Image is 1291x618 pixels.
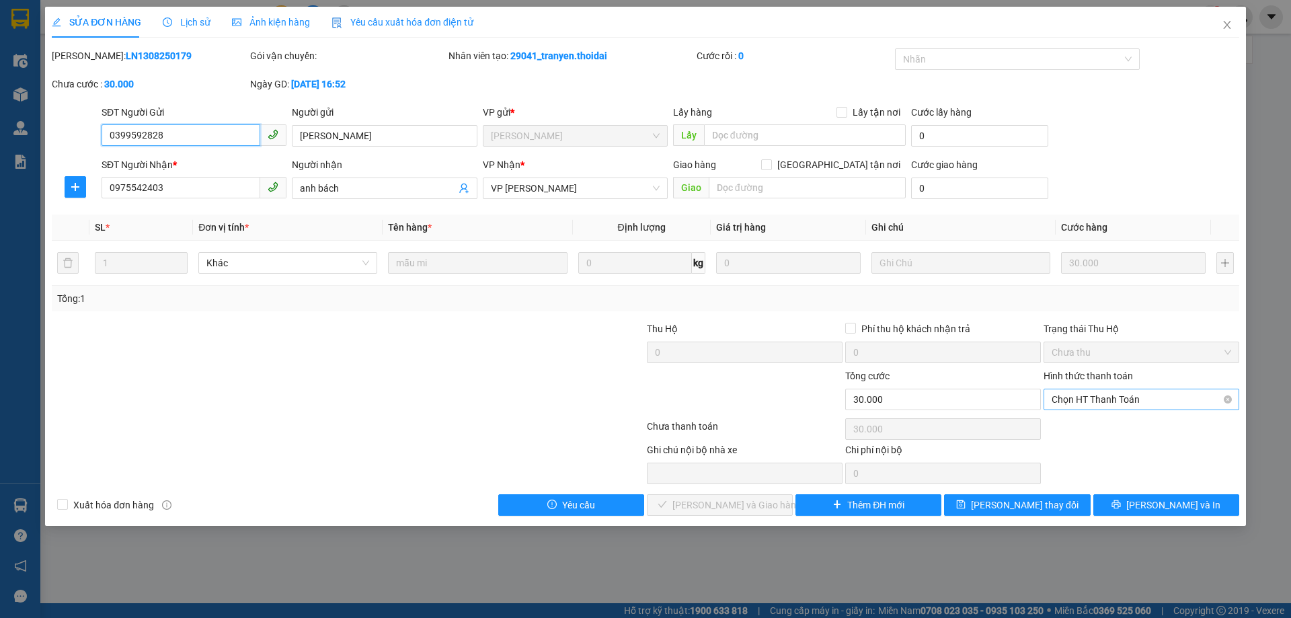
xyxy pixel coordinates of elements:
[704,124,906,146] input: Dọc đường
[832,500,842,510] span: plus
[9,58,125,106] span: Chuyển phát nhanh: [GEOGRAPHIC_DATA] - [GEOGRAPHIC_DATA]
[795,494,941,516] button: plusThêm ĐH mới
[562,498,595,512] span: Yêu cầu
[1224,395,1232,403] span: close-circle
[944,494,1090,516] button: save[PERSON_NAME] thay đổi
[1061,222,1107,233] span: Cước hàng
[1093,494,1239,516] button: printer[PERSON_NAME] và In
[647,494,793,516] button: check[PERSON_NAME] và Giao hàng
[1061,252,1206,274] input: 0
[291,79,346,89] b: [DATE] 16:52
[491,126,660,146] span: Lý Nhân
[57,252,79,274] button: delete
[647,323,678,334] span: Thu Hộ
[1208,7,1246,44] button: Close
[847,498,904,512] span: Thêm ĐH mới
[198,222,249,233] span: Đơn vị tính
[52,77,247,91] div: Chưa cước :
[388,222,432,233] span: Tên hàng
[448,48,694,63] div: Nhân viên tạo:
[1052,389,1231,410] span: Chọn HT Thanh Toán
[709,177,906,198] input: Dọc đường
[68,498,159,512] span: Xuất hóa đơn hàng
[1111,500,1121,510] span: printer
[65,182,85,192] span: plus
[510,50,607,61] b: 29041_tranyen.thoidai
[673,124,704,146] span: Lấy
[104,79,134,89] b: 30.000
[126,90,229,104] span: 31NQT1308250193
[645,419,844,442] div: Chưa thanh toán
[331,17,473,28] span: Yêu cầu xuất hóa đơn điện tử
[772,157,906,172] span: [GEOGRAPHIC_DATA] tận nơi
[498,494,644,516] button: exclamation-circleYêu cầu
[65,176,86,198] button: plus
[871,252,1050,274] input: Ghi Chú
[738,50,744,61] b: 0
[232,17,241,27] span: picture
[911,125,1048,147] input: Cước lấy hàng
[845,442,1041,463] div: Chi phí nội bộ
[483,159,520,170] span: VP Nhận
[292,157,477,172] div: Người nhận
[1052,342,1231,362] span: Chưa thu
[647,442,843,463] div: Ghi chú nội bộ nhà xe
[52,17,141,28] span: SỬA ĐƠN HÀNG
[102,105,286,120] div: SĐT Người Gửi
[971,498,1079,512] span: [PERSON_NAME] thay đổi
[250,77,446,91] div: Ngày GD:
[163,17,210,28] span: Lịch sử
[845,371,890,381] span: Tổng cước
[1216,252,1234,274] button: plus
[52,48,247,63] div: [PERSON_NAME]:
[162,500,171,510] span: info-circle
[866,215,1056,241] th: Ghi chú
[673,107,712,118] span: Lấy hàng
[388,252,567,274] input: VD: Bàn, Ghế
[57,291,498,306] div: Tổng: 1
[911,159,978,170] label: Cước giao hàng
[491,178,660,198] span: VP Nguyễn Quốc Trị
[547,500,557,510] span: exclamation-circle
[232,17,310,28] span: Ảnh kiện hàng
[126,50,192,61] b: LN1308250179
[673,159,716,170] span: Giao hàng
[268,182,278,192] span: phone
[692,252,705,274] span: kg
[1126,498,1220,512] span: [PERSON_NAME] và In
[697,48,892,63] div: Cước rồi :
[5,48,7,116] img: logo
[911,178,1048,199] input: Cước giao hàng
[716,222,766,233] span: Giá trị hàng
[163,17,172,27] span: clock-circle
[52,17,61,27] span: edit
[956,500,966,510] span: save
[292,105,477,120] div: Người gửi
[716,252,861,274] input: 0
[12,11,121,54] strong: CÔNG TY TNHH DỊCH VỤ DU LỊCH THỜI ĐẠI
[483,105,668,120] div: VP gửi
[95,222,106,233] span: SL
[618,222,666,233] span: Định lượng
[206,253,369,273] span: Khác
[1222,20,1233,30] span: close
[331,17,342,28] img: icon
[1044,321,1239,336] div: Trạng thái Thu Hộ
[673,177,709,198] span: Giao
[268,129,278,140] span: phone
[250,48,446,63] div: Gói vận chuyển:
[102,157,286,172] div: SĐT Người Nhận
[1044,371,1133,381] label: Hình thức thanh toán
[847,105,906,120] span: Lấy tận nơi
[459,183,469,194] span: user-add
[911,107,972,118] label: Cước lấy hàng
[856,321,976,336] span: Phí thu hộ khách nhận trả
